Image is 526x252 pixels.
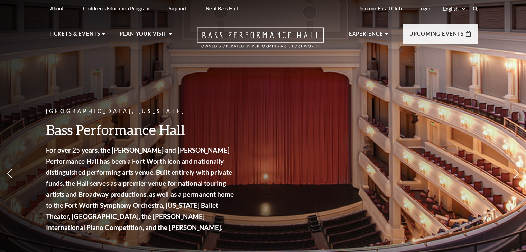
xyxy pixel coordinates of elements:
strong: For over 25 years, the [PERSON_NAME] and [PERSON_NAME] Performance Hall has been a Fort Worth ico... [46,146,234,231]
p: Upcoming Events [409,30,464,42]
p: About [50,6,64,11]
p: Experience [349,30,384,42]
p: Tickets & Events [49,30,101,42]
p: [GEOGRAPHIC_DATA], [US_STATE] [46,107,236,116]
h3: Bass Performance Hall [46,121,236,138]
p: Support [169,6,187,11]
p: Rent Bass Hall [206,6,238,11]
p: Plan Your Visit [120,30,167,42]
p: Children's Education Program [83,6,149,11]
select: Select: [442,6,466,12]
